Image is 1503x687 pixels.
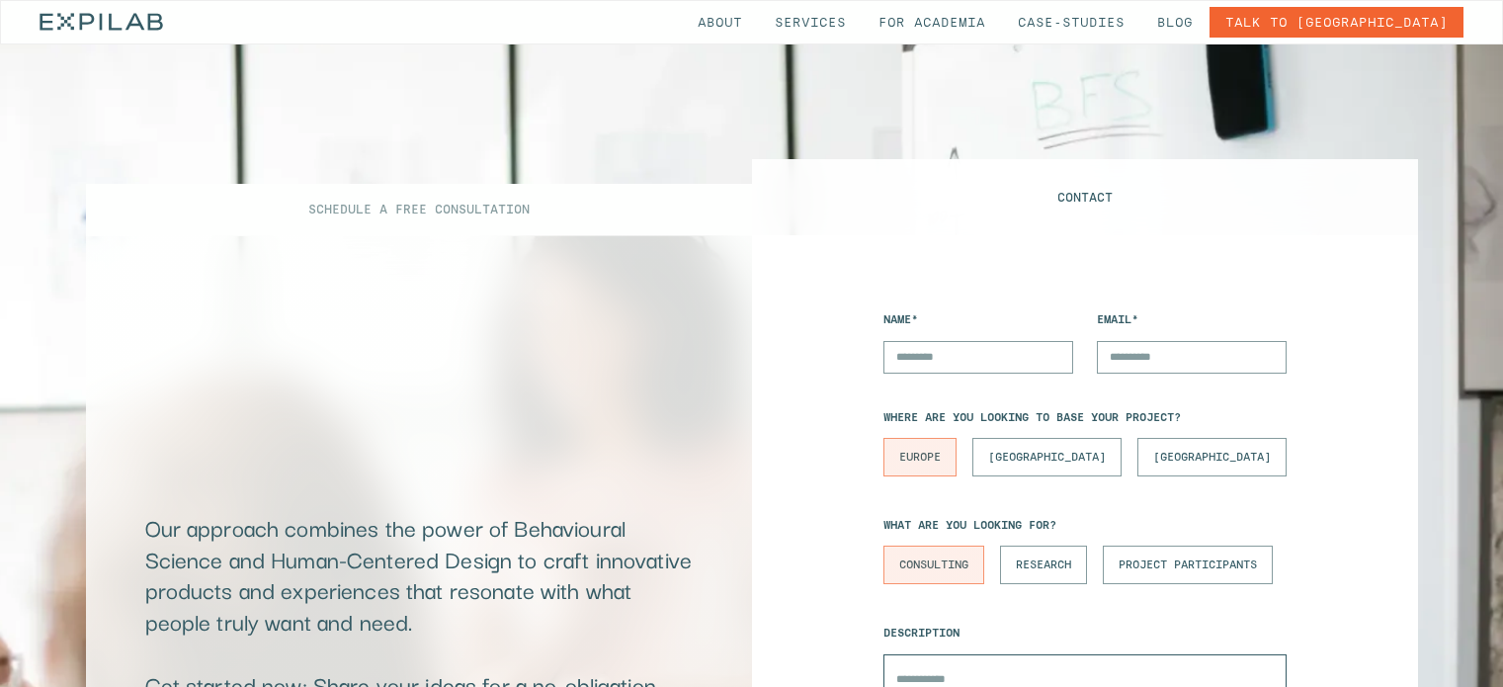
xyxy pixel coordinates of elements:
a: for Academia [863,7,1001,38]
a: Services [759,7,862,38]
label: Description [883,628,1287,640]
label: Where are you looking to base your project? [883,412,1287,424]
a: About [682,7,758,38]
a: Talk to [GEOGRAPHIC_DATA] [1210,7,1463,38]
a: home [40,1,163,43]
label: Name* [883,314,1073,326]
div: Contact [768,191,1402,205]
a: Blog [1141,7,1209,38]
a: Case-studies [1002,7,1140,38]
div: Schedule a free consultation [102,203,736,216]
label: Email* [1097,314,1287,326]
label: What are you looking for? [883,520,1287,532]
